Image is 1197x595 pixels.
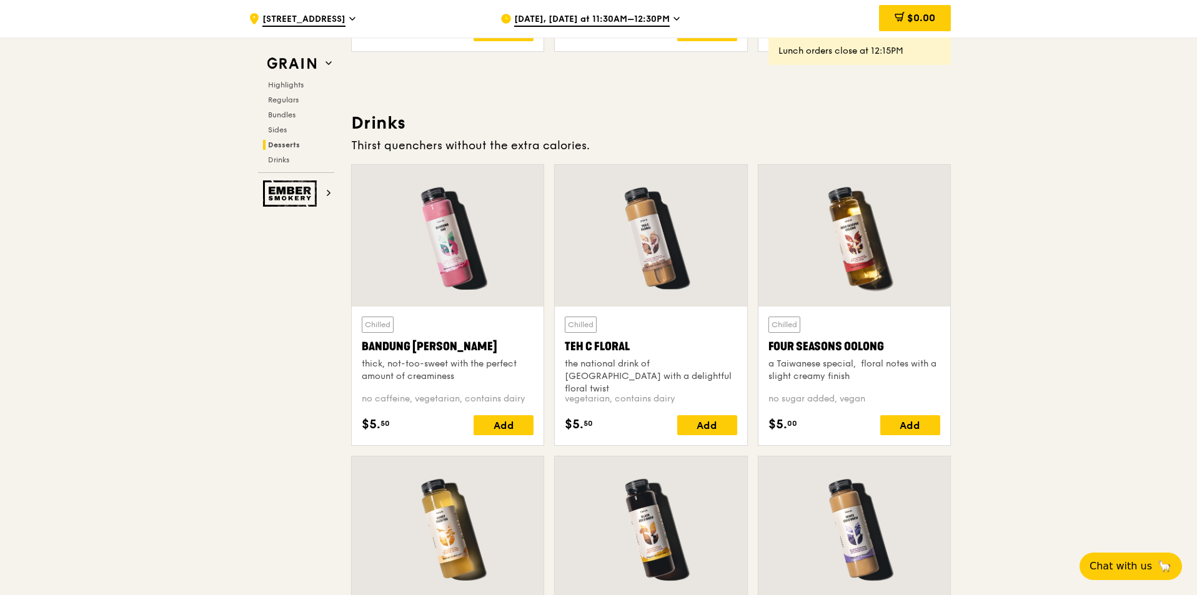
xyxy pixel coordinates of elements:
[268,96,299,104] span: Regulars
[880,415,940,435] div: Add
[907,12,935,24] span: $0.00
[1157,559,1172,574] span: 🦙
[768,338,940,355] div: Four Seasons Oolong
[778,45,941,57] div: Lunch orders close at 12:15PM
[262,13,345,27] span: [STREET_ADDRESS]
[565,358,737,395] div: the national drink of [GEOGRAPHIC_DATA] with a delightful floral twist
[263,52,320,75] img: Grain web logo
[362,317,394,333] div: Chilled
[514,13,670,27] span: [DATE], [DATE] at 11:30AM–12:30PM
[268,111,296,119] span: Bundles
[474,415,534,435] div: Add
[787,418,797,428] span: 00
[362,358,534,383] div: thick, not-too-sweet with the perfect amount of creaminess
[677,415,737,435] div: Add
[565,338,737,355] div: Teh C Floral
[565,317,597,333] div: Chilled
[268,125,287,134] span: Sides
[768,358,940,383] div: a Taiwanese special, floral notes with a slight creamy finish
[677,21,737,41] div: Add
[362,393,534,405] div: no caffeine, vegetarian, contains dairy
[362,415,380,434] span: $5.
[474,21,534,41] div: Add
[268,155,289,164] span: Drinks
[351,137,951,154] div: Thirst quenchers without the extra calories.
[268,140,300,149] span: Desserts
[380,418,390,428] span: 50
[362,338,534,355] div: Bandung [PERSON_NAME]
[263,180,320,207] img: Ember Smokery web logo
[768,317,800,333] div: Chilled
[351,112,951,134] h3: Drinks
[1090,559,1152,574] span: Chat with us
[268,81,304,89] span: Highlights
[1080,553,1182,580] button: Chat with us🦙
[584,418,593,428] span: 50
[768,415,787,434] span: $5.
[565,393,737,405] div: vegetarian, contains dairy
[565,415,584,434] span: $5.
[768,393,940,405] div: no sugar added, vegan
